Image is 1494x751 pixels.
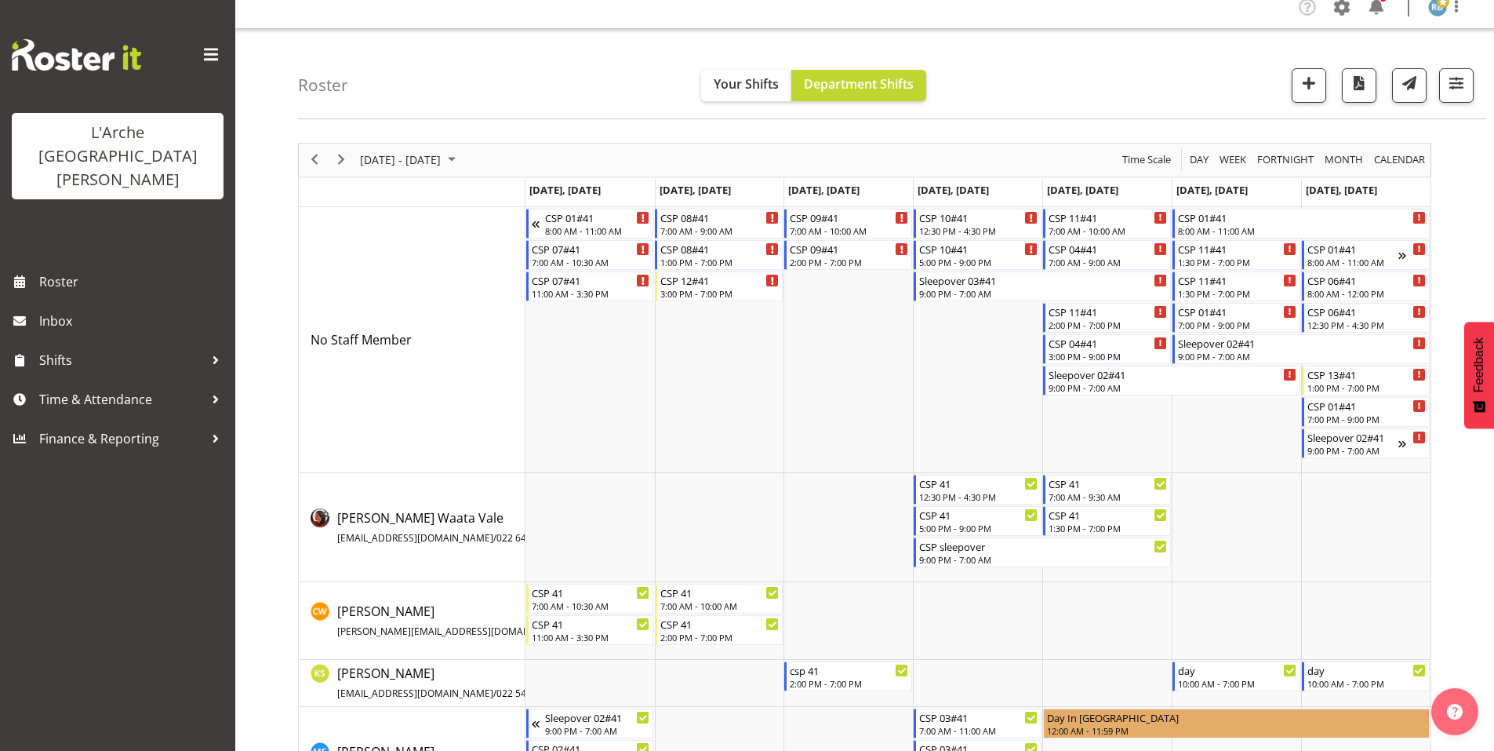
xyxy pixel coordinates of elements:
div: 2:00 PM - 7:00 PM [1049,319,1167,331]
div: No Staff Member"s event - CSP 06#41 Begin From Sunday, October 19, 2025 at 12:30:00 PM GMT+13:00 ... [1302,303,1430,333]
div: 9:00 PM - 7:00 AM [1307,444,1398,457]
div: CSP 07#41 [532,241,650,257]
div: No Staff Member"s event - CSP 08#41 Begin From Tuesday, October 14, 2025 at 1:00:00 PM GMT+13:00 ... [655,240,783,270]
div: 7:00 PM - 9:00 PM [1307,413,1426,425]
div: CSP 41 [532,616,650,632]
h4: Roster [298,76,348,94]
button: Timeline Week [1217,150,1249,170]
a: [PERSON_NAME][PERSON_NAME][EMAIL_ADDRESS][DOMAIN_NAME] [337,602,630,640]
div: CSP 13#41 [1307,366,1426,382]
td: No Staff Member resource [299,207,525,473]
div: CSP 01#41 [1178,210,1426,225]
div: 7:00 AM - 10:00 AM [790,224,908,237]
div: Cherri Waata Vale"s event - CSP 41 Begin From Friday, October 17, 2025 at 7:00:00 AM GMT+13:00 En... [1043,475,1171,505]
div: No Staff Member"s event - CSP 01#41 Begin From Sunday, October 12, 2025 at 8:00:00 AM GMT+13:00 E... [526,209,654,239]
div: No Staff Member"s event - CSP 11#41 Begin From Saturday, October 18, 2025 at 1:30:00 PM GMT+13:00... [1172,240,1300,270]
div: Cherri Waata Vale"s event - CSP 41 Begin From Thursday, October 16, 2025 at 5:00:00 PM GMT+13:00 ... [914,506,1041,536]
div: csp 41 [790,662,908,678]
div: 11:00 AM - 3:30 PM [532,287,650,300]
span: Inbox [39,309,227,333]
img: Rosterit website logo [12,39,141,71]
div: CSP 09#41 [790,241,908,257]
div: Sleepover 02#41 [545,709,650,725]
span: Shifts [39,348,204,372]
a: [PERSON_NAME] Waata Vale[EMAIL_ADDRESS][DOMAIN_NAME]/022 643 1502 [337,509,556,546]
div: CSP 08#41 [660,241,779,257]
div: Cindy Walters"s event - CSP 41 Begin From Tuesday, October 14, 2025 at 7:00:00 AM GMT+13:00 Ends ... [655,584,783,614]
span: [PERSON_NAME] [337,665,556,701]
div: 9:00 PM - 7:00 AM [919,553,1167,566]
div: day [1178,662,1296,678]
div: No Staff Member"s event - CSP 04#41 Begin From Friday, October 17, 2025 at 3:00:00 PM GMT+13:00 E... [1043,334,1171,364]
button: Fortnight [1255,150,1317,170]
button: Month [1372,150,1428,170]
div: 1:30 PM - 7:00 PM [1178,287,1296,300]
div: 8:00 AM - 11:00 AM [545,224,650,237]
img: help-xxl-2.png [1447,704,1463,720]
div: 1:00 PM - 7:00 PM [1307,381,1426,394]
div: CSP 07#41 [532,272,650,288]
div: No Staff Member"s event - Sleepover 03#41 Begin From Thursday, October 16, 2025 at 9:00:00 PM GMT... [914,272,1171,301]
div: No Staff Member"s event - CSP 08#41 Begin From Tuesday, October 14, 2025 at 7:00:00 AM GMT+13:00 ... [655,209,783,239]
div: 7:00 AM - 10:30 AM [532,600,650,612]
button: Time Scale [1120,150,1174,170]
div: No Staff Member"s event - Sleepover 02#41 Begin From Sunday, October 19, 2025 at 9:00:00 PM GMT+1... [1302,428,1430,458]
div: CSP 11#41 [1178,241,1296,257]
button: Send a list of all shifts for the selected filtered period to all rostered employees. [1392,68,1427,103]
div: Day In [GEOGRAPHIC_DATA] [1047,709,1426,725]
div: 12:00 AM - 11:59 PM [1047,724,1426,737]
div: Kalpana Sapkota"s event - day Begin From Sunday, October 19, 2025 at 10:00:00 AM GMT+13:00 Ends A... [1302,662,1430,691]
div: CSP 41 [919,476,1038,491]
div: CSP 12#41 [660,272,779,288]
div: 10:00 AM - 7:00 PM [1307,677,1426,690]
div: CSP 41 [919,507,1038,523]
button: Your Shifts [701,70,791,101]
div: 7:00 AM - 10:30 AM [532,256,650,268]
div: No Staff Member"s event - CSP 01#41 Begin From Sunday, October 19, 2025 at 8:00:00 AM GMT+13:00 E... [1302,240,1430,270]
button: Add a new shift [1292,68,1326,103]
span: Feedback [1472,337,1486,392]
div: No Staff Member"s event - CSP 07#41 Begin From Monday, October 13, 2025 at 11:00:00 AM GMT+13:00 ... [526,272,654,301]
div: CSP 10#41 [919,241,1038,257]
div: Sleepover 03#41 [919,272,1167,288]
div: Sleepover 02#41 [1178,335,1426,351]
div: 1:30 PM - 7:00 PM [1049,522,1167,534]
td: Kalpana Sapkota resource [299,660,525,707]
button: Next [331,150,352,170]
span: / [493,531,496,545]
div: No Staff Member"s event - CSP 13#41 Begin From Sunday, October 19, 2025 at 1:00:00 PM GMT+13:00 E... [1302,366,1430,396]
span: [DATE], [DATE] [660,183,731,197]
div: October 13 - 19, 2025 [354,144,465,177]
div: Melissa Fry"s event - Sleepover 02#41 Begin From Sunday, October 12, 2025 at 9:00:00 PM GMT+13:00... [526,709,654,738]
button: Download a PDF of the roster according to the set date range. [1342,68,1376,103]
a: [PERSON_NAME][EMAIL_ADDRESS][DOMAIN_NAME]/022 542 0584 [337,664,556,702]
span: Finance & Reporting [39,427,204,450]
div: 12:30 PM - 4:30 PM [1307,319,1426,331]
button: Timeline Day [1187,150,1212,170]
div: CSP 11#41 [1178,272,1296,288]
div: Cindy Walters"s event - CSP 41 Begin From Monday, October 13, 2025 at 11:00:00 AM GMT+13:00 Ends ... [526,615,654,645]
div: Sleepover 02#41 [1049,366,1296,382]
span: Month [1323,150,1365,170]
div: Cherri Waata Vale"s event - CSP 41 Begin From Friday, October 17, 2025 at 1:30:00 PM GMT+13:00 En... [1043,506,1171,536]
div: 9:00 PM - 7:00 AM [1178,350,1426,363]
td: Cherri Waata Vale resource [299,473,525,582]
div: No Staff Member"s event - Sleepover 02#41 Begin From Saturday, October 18, 2025 at 9:00:00 PM GMT... [1172,334,1430,364]
button: Feedback - Show survey [1464,322,1494,428]
div: No Staff Member"s event - CSP 01#41 Begin From Sunday, October 19, 2025 at 7:00:00 PM GMT+13:00 E... [1302,397,1430,427]
div: 7:00 AM - 9:30 AM [1049,490,1167,503]
span: Day [1188,150,1210,170]
div: 2:00 PM - 7:00 PM [790,677,908,690]
span: [DATE], [DATE] [1306,183,1377,197]
div: 9:00 PM - 7:00 AM [545,724,650,737]
div: No Staff Member"s event - CSP 12#41 Begin From Tuesday, October 14, 2025 at 3:00:00 PM GMT+13:00 ... [655,272,783,301]
div: Melissa Fry"s event - Day In Lieu Begin From Friday, October 17, 2025 at 12:00:00 AM GMT+13:00 En... [1043,709,1430,738]
div: 7:00 AM - 9:00 AM [660,224,779,237]
div: No Staff Member"s event - CSP 06#41 Begin From Sunday, October 19, 2025 at 8:00:00 AM GMT+13:00 E... [1302,272,1430,301]
div: No Staff Member"s event - Sleepover 02#41 Begin From Friday, October 17, 2025 at 9:00:00 PM GMT+1... [1043,366,1300,396]
span: [PERSON_NAME] Waata Vale [337,509,556,545]
div: No Staff Member"s event - CSP 01#41 Begin From Saturday, October 18, 2025 at 8:00:00 AM GMT+13:00... [1172,209,1430,239]
div: previous period [301,144,328,177]
span: Department Shifts [804,75,914,93]
div: CSP 04#41 [1049,335,1167,351]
